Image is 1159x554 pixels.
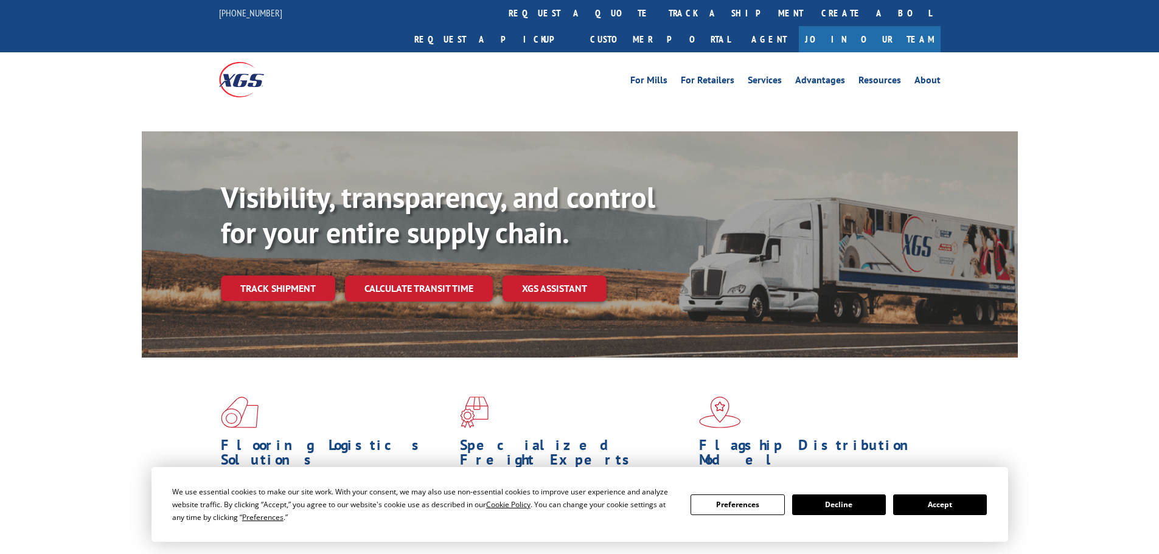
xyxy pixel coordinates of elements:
[630,75,667,89] a: For Mills
[792,494,886,515] button: Decline
[221,178,655,251] b: Visibility, transparency, and control for your entire supply chain.
[460,438,690,473] h1: Specialized Freight Experts
[699,396,741,428] img: xgs-icon-flagship-distribution-model-red
[795,75,845,89] a: Advantages
[405,26,581,52] a: Request a pickup
[739,26,799,52] a: Agent
[893,494,987,515] button: Accept
[221,438,451,473] h1: Flooring Logistics Solutions
[691,494,784,515] button: Preferences
[681,75,734,89] a: For Retailers
[858,75,901,89] a: Resources
[219,7,282,19] a: [PHONE_NUMBER]
[172,485,676,524] div: We use essential cookies to make our site work. With your consent, we may also use non-essential ...
[914,75,941,89] a: About
[242,512,284,522] span: Preferences
[799,26,941,52] a: Join Our Team
[151,467,1008,542] div: Cookie Consent Prompt
[699,438,929,473] h1: Flagship Distribution Model
[345,275,493,302] a: Calculate transit time
[221,275,335,301] a: Track shipment
[221,396,259,428] img: xgs-icon-total-supply-chain-intelligence-red
[486,499,531,510] span: Cookie Policy
[748,75,782,89] a: Services
[503,275,607,302] a: XGS ASSISTANT
[581,26,739,52] a: Customer Portal
[460,396,489,428] img: xgs-icon-focused-on-flooring-red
